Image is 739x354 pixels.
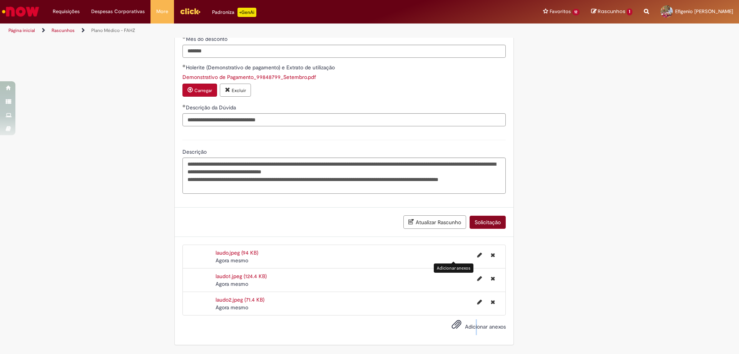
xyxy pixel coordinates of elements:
a: Plano Médico - FAHZ [91,27,135,34]
img: click_logo_yellow_360x200.png [180,5,201,17]
button: Solicitação [470,216,506,229]
textarea: Descrição [182,158,506,194]
small: Carregar [194,87,212,94]
span: Obrigatório Preenchido [182,104,186,107]
time: 30/09/2025 09:11:14 [216,280,248,287]
button: Excluir laudo2.jpeg [486,296,500,308]
time: 30/09/2025 09:11:13 [216,304,248,311]
span: Agora mesmo [216,304,248,311]
span: Holerite (Demonstrativo de pagamento) e Extrato de utilização [186,64,336,71]
button: Excluir laudo1.jpeg [486,272,500,285]
ul: Trilhas de página [6,23,487,38]
button: Adicionar anexos [450,317,463,335]
span: Rascunhos [598,8,625,15]
span: 1 [627,8,632,15]
span: More [156,8,168,15]
span: Descrição da Dúvida [186,104,237,111]
span: Requisições [53,8,80,15]
span: Obrigatório Preenchido [182,64,186,67]
a: Rascunhos [591,8,632,15]
small: Excluir [232,87,246,94]
button: Editar nome de arquivo laudo.jpeg [473,249,487,261]
span: Agora mesmo [216,257,248,264]
button: Editar nome de arquivo laudo2.jpeg [473,296,487,308]
button: Excluir laudo.jpeg [486,249,500,261]
time: 30/09/2025 09:11:14 [216,257,248,264]
a: Página inicial [8,27,35,34]
span: Favoritos [550,8,571,15]
span: Descrição [182,148,208,155]
input: Mês do desconto [182,45,506,58]
a: Rascunhos [52,27,75,34]
p: +GenAi [237,8,256,17]
div: Padroniza [212,8,256,17]
span: Agora mesmo [216,280,248,287]
a: laudo1.jpeg (124.4 KB) [216,273,267,280]
span: Despesas Corporativas [91,8,145,15]
span: Mês do desconto [186,35,229,42]
button: Editar nome de arquivo laudo1.jpeg [473,272,487,285]
a: Download de Demonstrativo de Pagamento_99848799_Setembro.pdf [182,74,316,81]
span: Efigenio [PERSON_NAME] [675,8,733,15]
button: Excluir anexo Demonstrativo de Pagamento_99848799_Setembro.pdf [220,84,251,97]
span: Adicionar anexos [465,323,506,330]
span: 12 [572,9,580,15]
a: laudo.jpeg (94 KB) [216,249,258,256]
a: laudo2.jpeg (71.4 KB) [216,296,264,303]
div: Adicionar anexos [434,263,473,272]
input: Descrição da Dúvida [182,113,506,126]
img: ServiceNow [1,4,40,19]
button: Carregar anexo de Holerite (Demonstrativo de pagamento) e Extrato de utilização Required [182,84,217,97]
button: Atualizar Rascunho [403,215,466,229]
span: Obrigatório Preenchido [182,36,186,39]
